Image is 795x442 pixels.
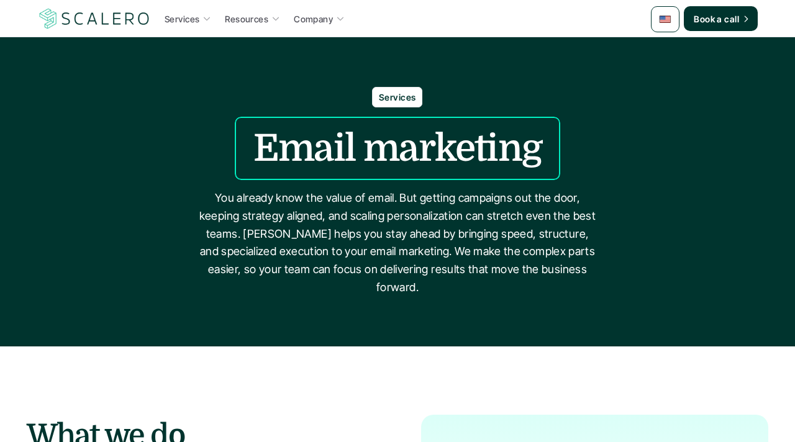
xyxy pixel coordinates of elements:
[196,189,599,297] p: You already know the value of email. But getting campaigns out the door, keeping strategy aligned...
[379,91,416,104] p: Services
[253,126,542,171] h1: Email marketing
[694,12,739,25] p: Book a call
[37,7,152,30] img: Scalero company logotype
[294,12,333,25] p: Company
[225,12,268,25] p: Resources
[165,12,199,25] p: Services
[684,6,758,31] a: Book a call
[753,400,783,430] iframe: gist-messenger-bubble-iframe
[659,13,671,25] img: 🇺🇸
